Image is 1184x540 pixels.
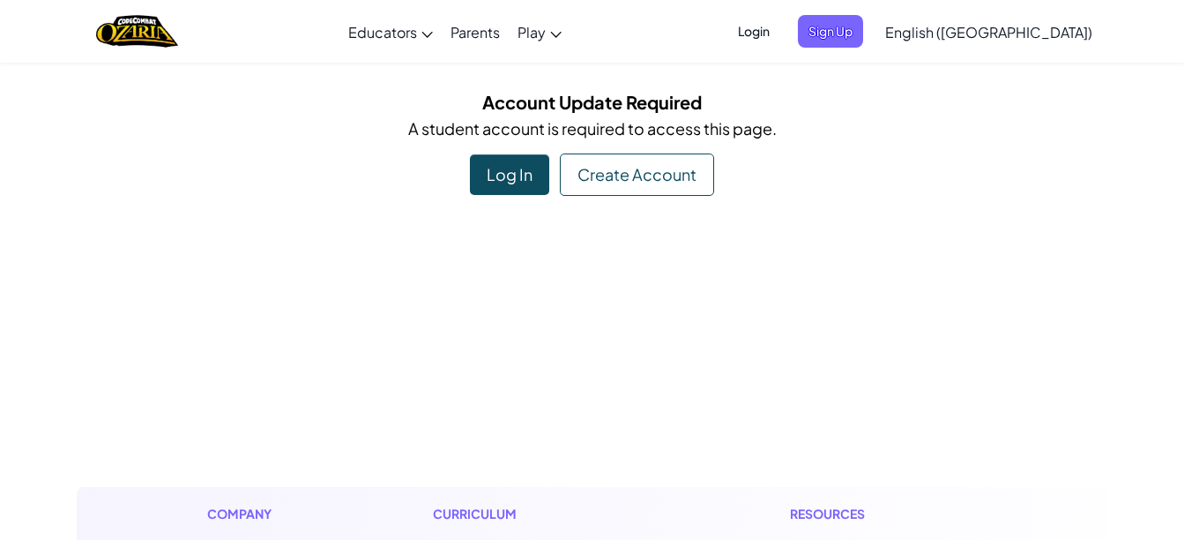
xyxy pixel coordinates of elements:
[790,505,978,523] h1: Resources
[207,505,289,523] h1: Company
[442,8,509,56] a: Parents
[90,116,1095,141] p: A student account is required to access this page.
[876,8,1101,56] a: English ([GEOGRAPHIC_DATA])
[90,88,1095,116] h5: Account Update Required
[885,23,1092,41] span: English ([GEOGRAPHIC_DATA])
[348,23,417,41] span: Educators
[96,13,178,49] img: Home
[339,8,442,56] a: Educators
[727,15,780,48] button: Login
[470,154,549,195] div: Log In
[433,505,646,523] h1: Curriculum
[798,15,863,48] button: Sign Up
[518,23,546,41] span: Play
[509,8,570,56] a: Play
[560,154,714,196] div: Create Account
[96,13,178,49] a: Ozaria by CodeCombat logo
